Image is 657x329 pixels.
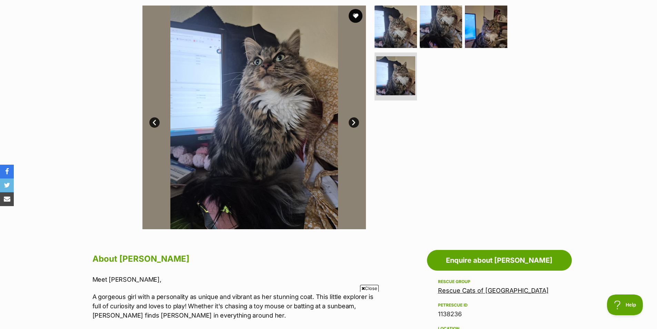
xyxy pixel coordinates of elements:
div: 1138236 [438,309,561,319]
img: Photo of Cynthia [420,6,462,48]
img: Photo of Cynthia [376,56,415,95]
img: https://img.kwcdn.com/product/open/2024-07-22/1721638312284-b976e7a244f348c0b7ed140d620853a8-good... [59,49,116,97]
a: Enquire about [PERSON_NAME] [427,250,572,271]
img: Photo of Cynthia [465,6,507,48]
a: Rescue Cats of [GEOGRAPHIC_DATA] [438,287,549,294]
a: Next [349,117,359,128]
div: Rescue group [438,279,561,284]
p: A gorgeous girl with a personality as unique and vibrant as her stunning coat. This little explor... [92,292,377,320]
button: favourite [349,9,362,23]
iframe: Help Scout Beacon - Open [607,294,643,315]
p: Meet [PERSON_NAME], [92,275,377,284]
a: Prev [149,117,160,128]
img: Photo of Cynthia [375,6,417,48]
img: Photo of Cynthia [142,6,366,229]
div: PetRescue ID [438,302,561,308]
h2: About [PERSON_NAME] [92,251,377,267]
span: Close [360,285,379,292]
iframe: Advertisement [203,294,454,326]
